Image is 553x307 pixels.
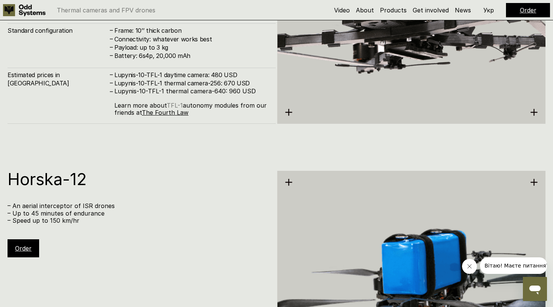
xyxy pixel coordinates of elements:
[5,5,69,11] span: Вітаю! Маєте питання?
[114,35,268,43] h4: Connectivity: whatever works best
[142,109,188,116] a: The Fourth Law
[110,43,113,51] h4: –
[480,257,547,274] iframe: Message from company
[110,87,113,96] h4: –
[114,52,268,60] h4: Battery: 6s4p, 20,000 mAh
[57,7,155,13] p: Thermal cameras and FPV drones
[8,217,268,224] p: – Speed up to 150 km/hr
[8,171,268,187] h1: Horska-12
[8,210,268,217] p: – Up to 45 minutes of endurance
[334,6,350,14] a: Video
[462,259,477,274] iframe: Close message
[110,34,113,43] h4: –
[413,6,449,14] a: Get involved
[523,277,547,301] iframe: Button to launch messaging window
[8,71,109,88] h4: Estimated prices in [GEOGRAPHIC_DATA]
[110,70,113,79] h4: –
[114,88,268,117] p: Lupynis-10-TFL-1 thermal camera-640: 960 USD Learn more about autonomy modules from our friends at
[356,6,374,14] a: About
[380,6,407,14] a: Products
[114,26,268,35] h4: Frame: 10’’ thick carbon
[520,6,536,14] a: Order
[110,26,113,34] h4: –
[114,71,268,79] h4: Lupynis-10-TFL-1 daytime camera: 480 USD
[8,26,109,35] h4: Standard configuration
[114,79,268,87] h4: Lupynis-10-TFL-1 thermal camera-256: 670 USD
[483,7,494,13] p: Укр
[114,43,268,52] h4: Payload: up to 3 kg
[8,202,268,210] p: – An aerial interceptor of ISR drones
[110,79,113,87] h4: –
[15,245,32,252] a: Order
[110,51,113,59] h4: –
[167,102,183,109] a: TFL-1
[455,6,471,14] a: News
